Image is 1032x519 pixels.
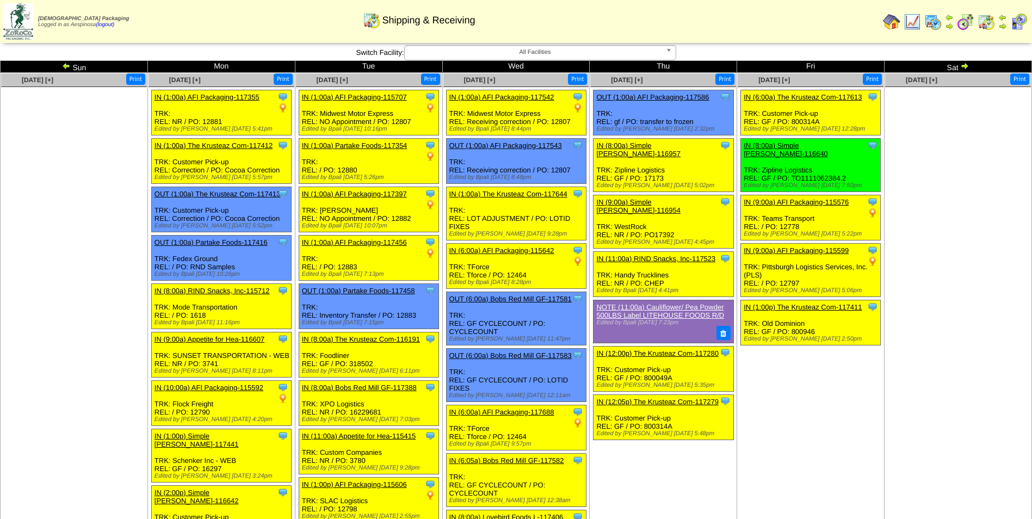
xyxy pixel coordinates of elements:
a: IN (1:00a) The Krusteaz Com-117412 [155,141,273,150]
a: OUT (1:00a) The Krusteaz Com-117413 [155,190,280,198]
td: Thu [590,61,737,73]
span: [DATE] [+] [22,76,53,84]
img: Tooltip [572,406,583,417]
img: PO [867,207,878,218]
img: Tooltip [425,382,436,393]
div: TRK: REL: GF CYCLECOUNT / PO: LOTID FIXES [446,349,586,402]
img: calendarcustomer.gif [1010,13,1028,30]
a: IN (8:00a) Bobs Red Mill GF-117388 [302,384,417,392]
span: [DATE] [+] [906,76,937,84]
div: Edited by Bpali [DATE] 5:26pm [302,174,438,181]
a: NOTE (11:00a) Cauliflower/ Pea Powder 500LBS Label LITEHOUSE FOODS R/D [596,303,724,319]
img: Tooltip [425,430,436,441]
img: Tooltip [720,140,731,151]
div: Edited by [PERSON_NAME] [DATE] 8:11pm [155,368,291,374]
img: Tooltip [572,91,583,102]
img: Tooltip [867,91,878,102]
button: Print [421,73,440,85]
div: TRK: Old Dominion REL: GF / PO: 800946 [741,300,881,345]
button: Delete Note [716,326,731,340]
div: Edited by [PERSON_NAME] [DATE] 7:50pm [744,182,880,189]
div: Edited by [PERSON_NAME] [DATE] 6:11pm [302,368,438,374]
a: IN (1:00p) Simple [PERSON_NAME]-117441 [155,432,239,448]
div: TRK: TForce REL: Tforce / PO: 12464 [446,405,586,450]
a: IN (11:00a) Appetite for Hea-115415 [302,432,416,440]
div: TRK: REL: / PO: 12880 [299,139,438,184]
img: Tooltip [572,293,583,304]
span: All Facilities [409,46,662,59]
img: PO [572,417,583,428]
div: TRK: WestRock REL: NR / PO: PO17392 [594,195,733,249]
div: TRK: REL: Receiving correction / PO: 12807 [446,139,586,184]
a: [DATE] [+] [317,76,348,84]
img: Tooltip [277,237,288,248]
img: Tooltip [425,333,436,344]
div: Edited by [PERSON_NAME] [DATE] 5:41pm [155,126,291,132]
div: TRK: Customer Pick-up REL: GF / PO: 800314A [741,90,881,135]
div: TRK: REL: Inventory Transfer / PO: 12883 [299,284,438,329]
img: Tooltip [720,196,731,207]
div: TRK: Mode Transportation REL: / PO: 1618 [151,284,291,329]
a: IN (10:00a) AFI Packaging-115592 [155,384,263,392]
div: TRK: Customer Pick-up REL: Correction / PO: Cocoa Correction [151,187,291,232]
a: [DATE] [+] [611,76,642,84]
a: OUT (1:00a) AFI Packaging-117543 [449,141,562,150]
img: Tooltip [277,333,288,344]
span: [DATE] [+] [169,76,201,84]
a: OUT (1:00a) AFI Packaging-117586 [596,93,709,101]
a: IN (9:00a) Simple [PERSON_NAME]-116954 [596,198,681,214]
div: TRK: Zipline Logistics REL: GF / PO: TO1111062384.2 [741,139,881,192]
td: Sun [1,61,148,73]
a: OUT (6:00a) Bobs Red Mill GF-117581 [449,295,572,303]
div: Edited by [PERSON_NAME] [DATE] 12:28pm [744,126,880,132]
a: OUT (1:00a) Partake Foods-117416 [155,238,268,246]
div: Edited by [PERSON_NAME] [DATE] 4:20pm [155,416,291,423]
div: Edited by Bpali [DATE] 8:44pm [449,126,586,132]
img: Tooltip [867,301,878,312]
div: Edited by [PERSON_NAME] [DATE] 5:02pm [596,182,733,189]
a: IN (1:00a) The Krusteaz Com-117644 [449,190,567,198]
img: PO [867,256,878,267]
div: TRK: XPO Logistics REL: NR / PO: 16229681 [299,381,438,426]
a: [DATE] [+] [464,76,495,84]
a: IN (2:00p) Simple [PERSON_NAME]-116642 [155,489,239,505]
div: Edited by [PERSON_NAME] [DATE] 3:24pm [155,473,291,479]
span: [DEMOGRAPHIC_DATA] Packaging [38,16,129,22]
a: IN (1:00a) AFI Packaging-117355 [155,93,259,101]
div: TRK: Flock Freight REL: / PO: 12790 [151,381,291,426]
div: Edited by [PERSON_NAME] [DATE] 5:06pm [744,287,880,294]
img: Tooltip [572,140,583,151]
div: Edited by [PERSON_NAME] [DATE] 2:32pm [596,126,733,132]
img: arrowleft.gif [998,13,1007,22]
td: Wed [442,61,590,73]
div: Edited by Bpali [DATE] 10:16pm [302,126,438,132]
img: PO [572,102,583,113]
a: IN (1:00a) AFI Packaging-115707 [302,93,407,101]
div: Edited by Bpali [DATE] 8:48pm [449,174,586,181]
img: arrowright.gif [998,22,1007,30]
div: TRK: Teams Transport REL: / PO: 12778 [741,195,881,240]
div: TRK: Pittsburgh Logistics Services, Inc. (PLS) REL: / PO: 12797 [741,244,881,297]
div: TRK: Foodliner REL: GF / PO: 318502 [299,332,438,378]
div: Edited by [PERSON_NAME] [DATE] 12:11am [449,392,586,399]
img: PO [572,256,583,267]
div: Edited by Bpali [DATE] 10:07pm [302,223,438,229]
div: TRK: Schenker Inc - WEB REL: GF / PO: 16297 [151,429,291,483]
img: Tooltip [572,188,583,199]
a: IN (9:00a) Appetite for Hea-116607 [155,335,264,343]
img: Tooltip [277,430,288,441]
a: IN (12:05p) The Krusteaz Com-117279 [596,398,719,406]
a: IN (12:00p) The Krusteaz Com-117280 [596,349,719,357]
img: PO [277,102,288,113]
img: Tooltip [277,188,288,199]
a: OUT (1:00a) Partake Foods-117458 [302,287,415,295]
img: Tooltip [425,237,436,248]
span: Shipping & Receiving [382,15,475,26]
img: arrowleft.gif [62,61,71,70]
img: Tooltip [277,285,288,296]
button: Print [568,73,587,85]
span: Logged in as Aespinosa [38,16,129,28]
a: IN (9:00a) AFI Packaging-115576 [744,198,849,206]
